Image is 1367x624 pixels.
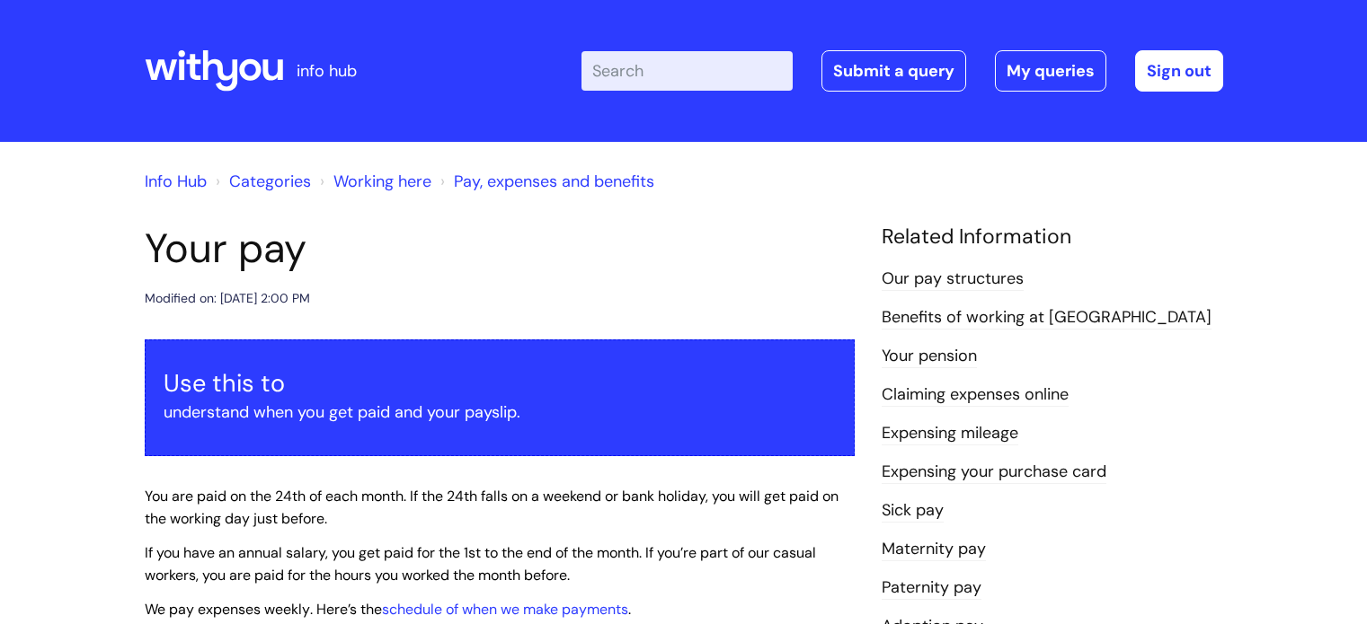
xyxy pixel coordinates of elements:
span: We pay expenses weekly [145,600,310,619]
a: Sign out [1135,50,1223,92]
p: info hub [297,57,357,85]
input: Search [581,51,793,91]
a: Categories [229,171,311,192]
li: Working here [315,167,431,196]
span: You are paid on the 24th of each month. If the 24th falls on a weekend or bank holiday, you will ... [145,487,839,528]
a: schedule of when we make payments [382,600,628,619]
div: Modified on: [DATE] 2:00 PM [145,287,310,310]
a: Sick pay [882,499,944,523]
a: Submit a query [821,50,966,92]
a: Expensing mileage [882,422,1018,445]
a: Claiming expenses online [882,383,1069,407]
li: Solution home [211,167,311,196]
a: Our pay structures [882,268,1024,291]
span: . Here’s the . [145,600,631,619]
div: | - [581,50,1223,92]
a: Info Hub [145,171,207,192]
h3: Use this to [164,369,836,398]
a: Working here [333,171,431,192]
a: Your pension [882,345,977,368]
a: Expensing your purchase card [882,461,1106,484]
a: Pay, expenses and benefits [454,171,654,192]
p: understand when you get paid and your payslip. [164,398,836,426]
a: Paternity pay [882,576,981,600]
h1: Your pay [145,224,855,273]
li: Pay, expenses and benefits [436,167,654,196]
a: My queries [995,50,1106,92]
a: Maternity pay [882,538,986,561]
a: Benefits of working at [GEOGRAPHIC_DATA] [882,306,1212,330]
span: If you have an annual salary, you get paid for the 1st to the end of the month. If you’re part of... [145,543,816,584]
h4: Related Information [882,224,1223,250]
